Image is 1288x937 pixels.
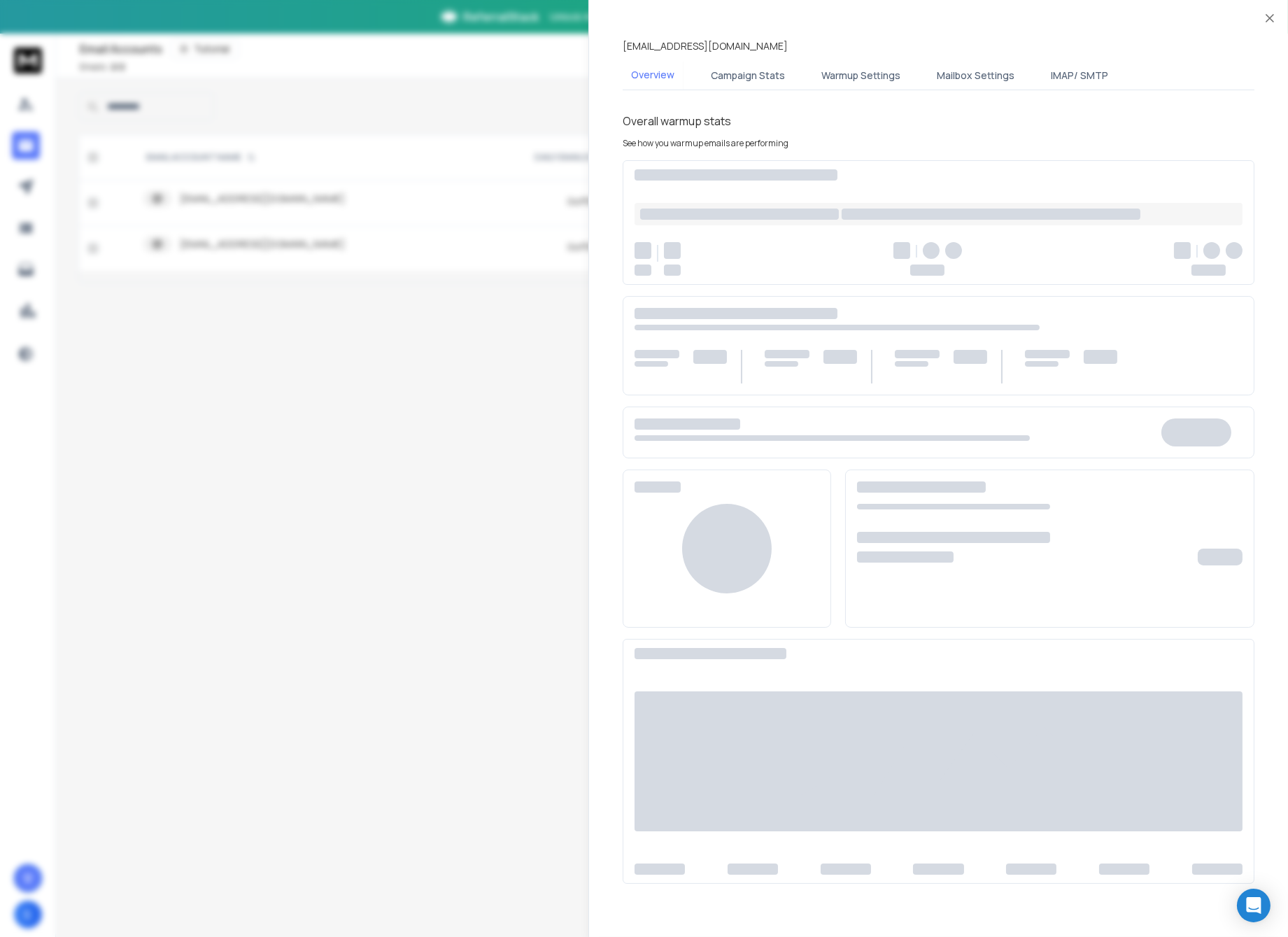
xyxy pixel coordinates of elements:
button: Overview [623,59,683,92]
button: Campaign Stats [702,60,793,91]
p: [EMAIL_ADDRESS][DOMAIN_NAME] [623,39,788,53]
button: Warmup Settings [813,60,909,91]
p: See how you warmup emails are performing [623,138,788,149]
div: Open Intercom Messenger [1237,889,1271,922]
button: IMAP/ SMTP [1042,60,1117,91]
h1: Overall warmup stats [623,113,731,129]
button: Mailbox Settings [928,60,1023,91]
